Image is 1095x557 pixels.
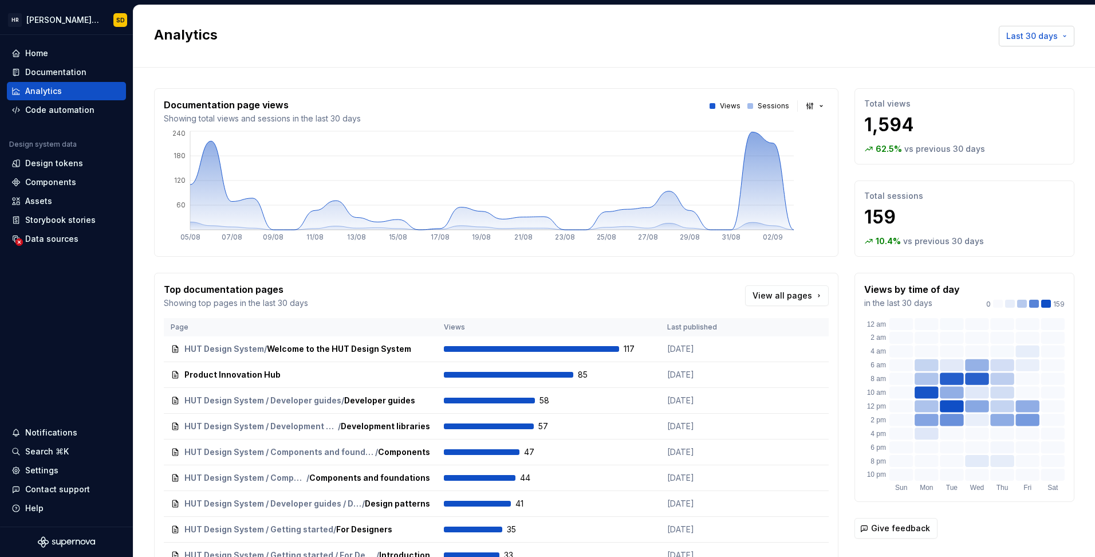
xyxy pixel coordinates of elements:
div: Storybook stories [25,214,96,226]
tspan: 17/08 [431,233,450,241]
tspan: 15/08 [389,233,407,241]
tspan: 25/08 [597,233,616,241]
p: [DATE] [667,498,753,509]
p: vs previous 30 days [904,143,985,155]
span: 47 [524,446,554,458]
tspan: 07/08 [222,233,242,241]
a: Code automation [7,101,126,119]
div: Assets [25,195,52,207]
span: Development libraries [341,421,430,432]
text: 8 pm [871,457,886,465]
a: Assets [7,192,126,210]
div: Contact support [25,484,90,495]
tspan: 180 [174,151,186,160]
text: Sat [1047,484,1058,492]
button: Notifications [7,423,126,442]
span: Components and foundations [309,472,430,484]
a: Data sources [7,230,126,248]
span: HUT Design System / Development Libraries [184,421,338,432]
div: HR [8,13,22,27]
div: Documentation [25,66,86,78]
text: Sun [895,484,907,492]
a: View all pages [745,285,829,306]
h2: Analytics [154,26,980,44]
div: 159 [986,300,1065,309]
text: 2 pm [871,416,886,424]
tspan: 09/08 [263,233,283,241]
span: Design patterns [365,498,430,509]
a: Documentation [7,63,126,81]
div: Code automation [25,104,94,116]
p: 0 [986,300,991,309]
tspan: 240 [172,129,186,138]
p: Documentation page views [164,98,361,112]
text: 12 pm [867,402,886,410]
text: 10 am [867,389,886,397]
span: / [306,472,309,484]
p: 159 [864,206,1065,229]
span: / [333,524,336,535]
div: Design system data [9,140,77,149]
tspan: 05/08 [180,233,200,241]
th: Last published [660,318,760,336]
text: 6 pm [871,444,886,452]
div: [PERSON_NAME] UI Toolkit (HUT) [26,14,100,26]
tspan: 21/08 [514,233,533,241]
button: Last 30 days [999,26,1074,46]
p: 1,594 [864,113,1065,136]
span: / [338,421,341,432]
a: Analytics [7,82,126,100]
span: 85 [578,369,608,381]
p: Views [720,101,740,111]
button: HR[PERSON_NAME] UI Toolkit (HUT)SD [2,7,131,32]
text: 8 am [871,375,886,383]
tspan: 11/08 [306,233,324,241]
tspan: 13/08 [347,233,366,241]
a: Components [7,173,126,191]
p: Showing total views and sessions in the last 30 days [164,113,361,124]
a: Home [7,44,126,62]
p: [DATE] [667,421,753,432]
p: [DATE] [667,343,753,355]
p: Top documentation pages [164,283,308,296]
div: Help [25,503,44,514]
text: 4 pm [871,430,886,438]
tspan: 120 [174,176,186,185]
span: HUT Design System [184,343,264,355]
span: Developer guides [344,395,415,406]
text: 12 am [867,320,886,328]
span: HUT Design System / Developer guides / Design patterns [184,498,362,509]
div: Components [25,176,76,188]
p: Views by time of day [864,283,960,296]
span: 58 [539,395,569,406]
span: 57 [538,421,568,432]
p: Showing top pages in the last 30 days [164,297,308,309]
div: Design tokens [25,158,83,169]
tspan: 02/09 [763,233,783,241]
text: Thu [996,484,1009,492]
text: Fri [1023,484,1031,492]
div: Notifications [25,427,77,438]
span: / [375,446,378,458]
div: Analytics [25,85,62,97]
text: 4 am [871,347,886,355]
span: Components [378,446,430,458]
button: Contact support [7,480,126,499]
div: Search ⌘K [25,446,69,457]
span: HUT Design System / Getting started [184,524,333,535]
svg: Supernova Logo [38,536,95,548]
text: 2 am [871,334,886,342]
p: in the last 30 days [864,297,960,309]
p: Sessions [758,101,789,111]
span: HUT Design System / Components and foundations / Components [184,446,375,458]
span: 35 [507,524,537,535]
th: Views [437,318,660,336]
p: [DATE] [667,524,753,535]
button: Help [7,499,126,517]
button: Give feedback [854,518,938,539]
tspan: 29/08 [680,233,700,241]
th: Page [164,318,437,336]
tspan: 60 [176,201,186,209]
div: Home [25,48,48,59]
